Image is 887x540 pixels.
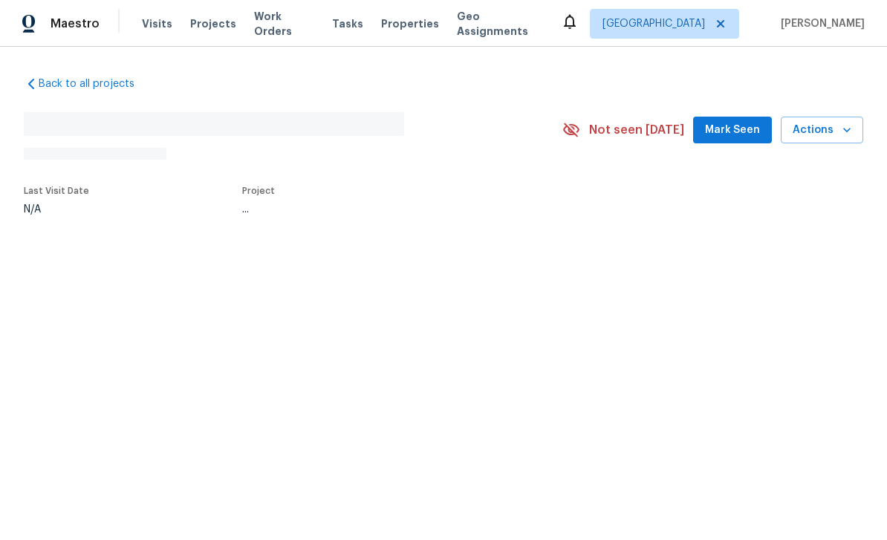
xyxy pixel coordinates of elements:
[254,9,314,39] span: Work Orders
[24,204,89,215] div: N/A
[705,121,760,140] span: Mark Seen
[190,16,236,31] span: Projects
[589,123,684,137] span: Not seen [DATE]
[242,204,527,215] div: ...
[781,117,863,144] button: Actions
[775,16,865,31] span: [PERSON_NAME]
[142,16,172,31] span: Visits
[24,77,166,91] a: Back to all projects
[24,186,89,195] span: Last Visit Date
[332,19,363,29] span: Tasks
[51,16,100,31] span: Maestro
[381,16,439,31] span: Properties
[793,121,851,140] span: Actions
[457,9,543,39] span: Geo Assignments
[693,117,772,144] button: Mark Seen
[242,186,275,195] span: Project
[602,16,705,31] span: [GEOGRAPHIC_DATA]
